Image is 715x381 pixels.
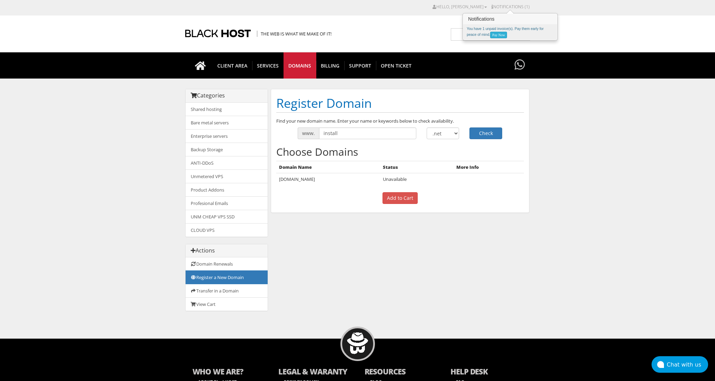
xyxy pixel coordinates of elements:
[186,270,268,284] a: Register a New Domain
[186,103,268,116] a: Shared hosting
[186,129,268,143] a: Enterprise servers
[186,156,268,170] a: ANTI-DDoS
[463,25,557,40] div: You have 1 unpaid invoice(s). Pay them early for peace of mind.
[212,52,252,79] a: CLIENT AREA
[513,52,527,78] a: Have questions?
[316,61,345,70] span: Billing
[380,173,454,185] td: Unavailable
[376,52,416,79] a: Open Ticket
[252,61,284,70] span: SERVICES
[186,143,268,156] a: Backup Storage
[490,32,507,38] a: Pay Now
[186,284,268,298] a: Transfer in a Domain
[298,127,319,139] span: www.
[491,4,530,10] a: Notifications (1)
[186,257,268,271] a: Domain Renewals
[344,61,376,70] span: Support
[276,173,380,185] td: [DOMAIN_NAME]
[463,14,557,25] h3: Notifications
[380,161,454,173] th: Status
[191,248,262,254] h3: Actions
[186,297,268,311] a: View Cart
[450,366,523,378] b: HELP DESK
[186,196,268,210] a: Profesional Emails
[276,118,524,124] p: Find your new domain name. Enter your name or keywords below to check availability.
[186,116,268,130] a: Bare metal servers
[469,127,502,139] button: Check
[186,169,268,183] a: Unmetered VPS
[667,361,708,368] div: Chat with us
[252,52,284,79] a: SERVICES
[276,161,380,173] th: Domain Name
[376,61,416,70] span: Open Ticket
[433,4,487,10] a: Hello, [PERSON_NAME]
[365,366,437,378] b: RESOURCES
[186,223,268,237] a: CLOUD VPS
[212,61,252,70] span: CLIENT AREA
[316,52,345,79] a: Billing
[278,366,351,378] b: LEGAL & WARANTY
[276,94,524,113] h1: Register Domain
[652,356,708,373] button: Chat with us
[192,366,265,378] b: WHO WE ARE?
[186,183,268,197] a: Product Addons
[284,52,316,79] a: Domains
[451,28,530,41] input: Need help?
[284,61,316,70] span: Domains
[344,52,376,79] a: Support
[383,192,418,204] input: Add to Cart
[454,161,524,173] th: More Info
[257,31,331,37] span: The Web is what we make of it!
[186,210,268,224] a: UNM CHEAP VPS SSD
[188,52,213,79] a: Go to homepage
[191,93,262,99] h3: Categories
[276,146,524,157] h2: Choose Domains
[347,332,368,354] img: BlackHOST mascont, Blacky.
